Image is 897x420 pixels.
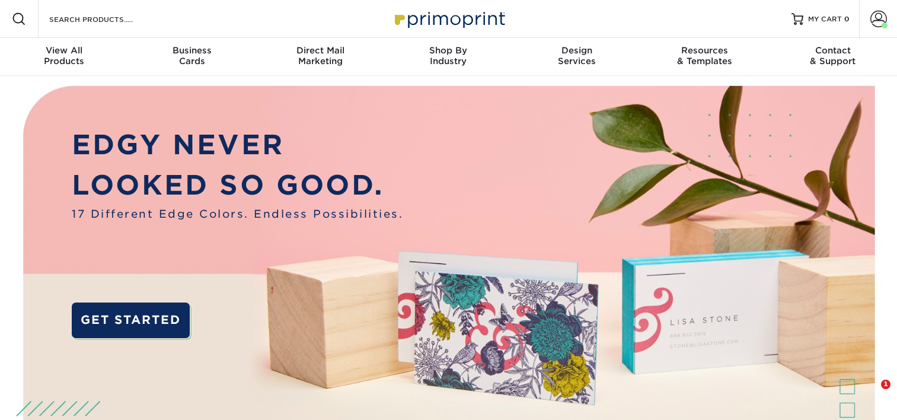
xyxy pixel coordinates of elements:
[641,38,769,76] a: Resources& Templates
[384,45,512,66] div: Industry
[128,45,256,56] span: Business
[857,380,885,408] iframe: Intercom live chat
[256,38,384,76] a: Direct MailMarketing
[256,45,384,56] span: Direct Mail
[390,6,508,31] img: Primoprint
[128,45,256,66] div: Cards
[72,165,403,205] p: LOOKED SO GOOD.
[384,38,512,76] a: Shop ByIndustry
[513,38,641,76] a: DesignServices
[256,45,384,66] div: Marketing
[641,45,769,66] div: & Templates
[384,45,512,56] span: Shop By
[769,45,897,66] div: & Support
[844,15,850,23] span: 0
[808,14,842,24] span: MY CART
[513,45,641,66] div: Services
[769,38,897,76] a: Contact& Support
[72,125,403,165] p: EDGY NEVER
[128,38,256,76] a: BusinessCards
[769,45,897,56] span: Contact
[881,380,890,389] span: 1
[48,12,164,26] input: SEARCH PRODUCTS.....
[513,45,641,56] span: Design
[641,45,769,56] span: Resources
[72,303,190,338] a: GET STARTED
[72,206,403,222] span: 17 Different Edge Colors. Endless Possibilities.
